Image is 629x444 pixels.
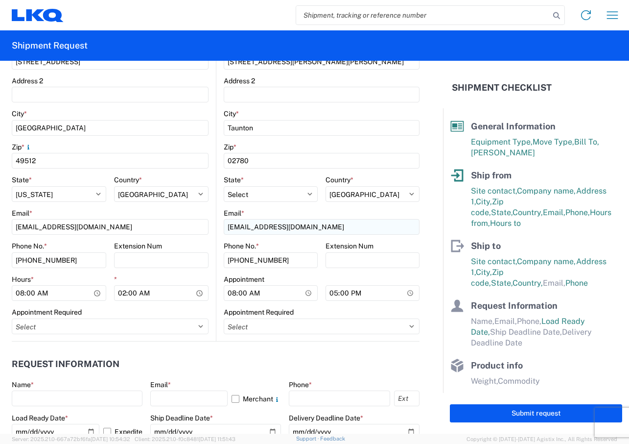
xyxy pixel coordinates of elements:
[289,414,363,422] label: Delivery Deadline Date
[91,436,130,442] span: [DATE] 10:54:32
[12,380,34,389] label: Name
[224,209,244,218] label: Email
[513,208,543,217] span: Country,
[224,308,294,317] label: Appointment Required
[471,137,533,147] span: Equipment Type,
[471,170,512,180] span: Ship from
[12,109,27,118] label: City
[565,208,590,217] span: Phone,
[517,186,576,196] span: Company name,
[466,435,617,444] span: Copyright © [DATE]-[DATE] Agistix Inc., All Rights Reserved
[150,414,213,422] label: Ship Deadline Date
[476,268,492,277] span: City,
[12,359,119,369] h2: Request Information
[471,148,535,157] span: [PERSON_NAME]
[12,40,88,51] h2: Shipment Request
[320,436,345,442] a: Feedback
[491,208,513,217] span: State,
[471,121,556,131] span: General Information
[394,391,419,406] input: Ext
[517,257,576,266] span: Company name,
[543,278,565,288] span: Email,
[12,175,32,184] label: State
[12,242,47,250] label: Phone No.
[224,242,259,250] label: Phone No.
[12,76,43,85] label: Address 2
[12,143,32,151] label: Zip
[12,436,130,442] span: Server: 2025.21.0-667a72bf6fa
[199,436,235,442] span: [DATE] 11:51:43
[289,380,312,389] label: Phone
[471,317,494,326] span: Name,
[114,175,142,184] label: Country
[517,317,541,326] span: Phone,
[490,219,521,228] span: Hours to
[224,109,239,118] label: City
[471,257,517,266] span: Site contact,
[494,317,517,326] span: Email,
[471,376,498,386] span: Weight,
[471,360,523,370] span: Product info
[114,242,162,250] label: Extension Num
[224,143,236,151] label: Zip
[224,275,264,284] label: Appointment
[12,275,34,284] label: Hours
[296,436,321,442] a: Support
[450,404,622,422] button: Submit request
[574,137,599,147] span: Bill To,
[296,6,550,25] input: Shipment, tracking or reference number
[326,242,373,250] label: Extension Num
[12,308,82,317] label: Appointment Required
[543,208,565,217] span: Email,
[471,300,558,311] span: Request Information
[12,414,68,422] label: Load Ready Date
[452,82,552,94] h2: Shipment Checklist
[533,137,574,147] span: Move Type,
[224,76,255,85] label: Address 2
[326,175,353,184] label: Country
[135,436,235,442] span: Client: 2025.21.0-f0c8481
[471,186,517,196] span: Site contact,
[103,424,142,440] label: Expedite
[471,241,501,251] span: Ship to
[224,175,244,184] label: State
[150,380,171,389] label: Email
[12,209,32,218] label: Email
[491,278,513,288] span: State,
[513,278,543,288] span: Country,
[476,197,492,206] span: City,
[498,376,540,386] span: Commodity
[232,391,281,406] label: Merchant
[490,327,562,337] span: Ship Deadline Date,
[565,278,588,288] span: Phone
